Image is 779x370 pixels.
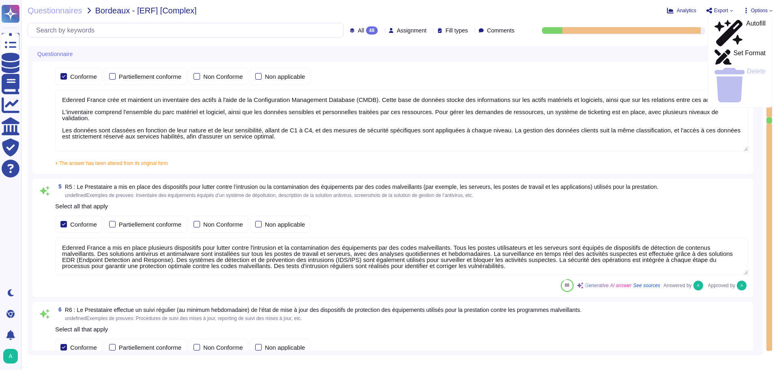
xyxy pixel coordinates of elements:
[95,6,197,15] span: Bordeaux - [ERF] [Complex]
[667,7,696,14] button: Analytics
[203,221,243,227] div: Non Conforme
[265,74,305,80] div: Non applicable
[55,184,62,189] span: 5
[663,283,691,288] span: Answered by
[119,221,181,227] div: Partiellement conforme
[445,28,468,33] span: Fill types
[65,307,582,313] span: R6 : Le Prestataire effectue un suivi régulier (au minimum hebdomadaire) de l’état de mise à jour...
[2,347,24,365] button: user
[265,344,305,351] div: Non applicable
[119,74,181,80] div: Partiellement conforme
[55,203,748,209] p: Select all that apply
[37,51,73,57] span: Questionnaire
[585,283,632,288] span: Generative AI answer
[708,48,772,66] a: Set Format
[746,20,766,46] p: Autofill
[487,28,514,33] span: Comments
[737,281,747,290] img: user
[70,221,97,227] div: Conforme
[70,74,97,80] div: Conforme
[203,74,243,80] div: Non Conforme
[65,316,302,321] span: undefinedExemples de preuves: Procédures de suivi des mises à jour, reporting de suivi des mises ...
[708,283,735,288] span: Approved by
[28,6,82,15] span: Questionnaires
[677,8,696,13] span: Analytics
[366,26,378,35] div: 48
[3,349,18,364] img: user
[714,8,728,13] span: Export
[633,283,661,288] span: See sources
[203,344,243,351] div: Non Conforme
[734,50,766,65] p: Set Format
[65,184,658,190] span: R5 : Le Prestataire a mis en place des dispositifs pour lutter contre l’intrusion ou la contamina...
[55,307,62,312] span: 6
[55,160,168,166] span: + The answer has been altered from its original form
[32,23,343,37] input: Search by keywords
[693,281,703,290] img: user
[119,344,181,351] div: Partiellement conforme
[55,238,748,275] textarea: Edenred France a mis en place plusieurs dispositifs pour lutter contre l'intrusion et la contamin...
[708,18,772,48] a: Autofill
[65,193,473,198] span: undefinedExemples de preuves: Inventaire des équipements équipés d’un système de dépollution, des...
[565,283,569,288] span: 88
[55,90,748,151] textarea: Edenred France crée et maintient un inventaire des actifs à l'aide de la Configuration Management...
[751,8,768,13] span: Options
[265,221,305,227] div: Non applicable
[55,326,748,332] p: Select all that apply
[358,28,364,33] span: All
[397,28,426,33] span: Assignment
[70,344,97,351] div: Conforme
